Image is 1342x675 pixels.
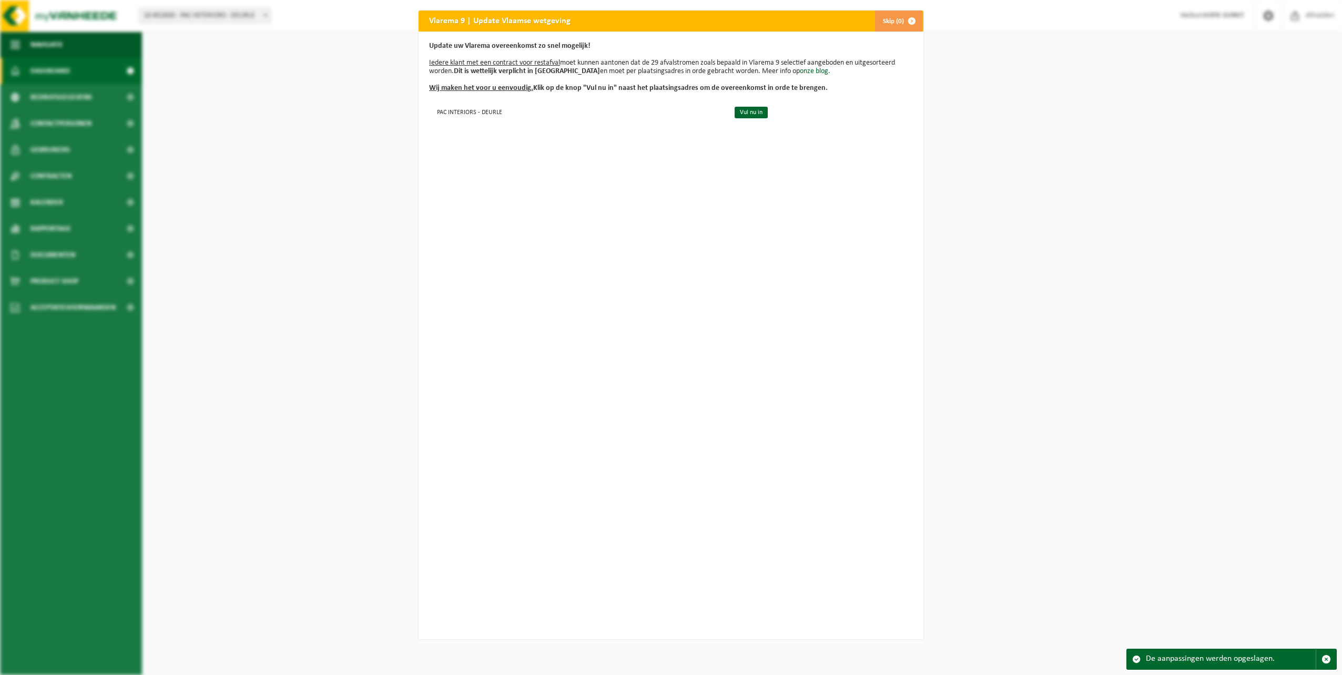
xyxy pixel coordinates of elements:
a: onze blog. [800,67,830,75]
b: Klik op de knop "Vul nu in" naast het plaatsingsadres om de overeenkomst in orde te brengen. [429,84,828,92]
button: Skip (0) [875,11,922,32]
td: PAC INTERIORS - DEURLE [429,103,726,120]
p: moet kunnen aantonen dat de 29 afvalstromen zoals bepaald in Vlarema 9 selectief aangeboden en ui... [429,42,913,93]
b: Dit is wettelijk verplicht in [GEOGRAPHIC_DATA] [454,67,600,75]
a: Vul nu in [735,107,768,118]
u: Wij maken het voor u eenvoudig. [429,84,533,92]
b: Update uw Vlarema overeenkomst zo snel mogelijk! [429,42,591,50]
h2: Vlarema 9 | Update Vlaamse wetgeving [419,11,581,30]
u: Iedere klant met een contract voor restafval [429,59,560,67]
